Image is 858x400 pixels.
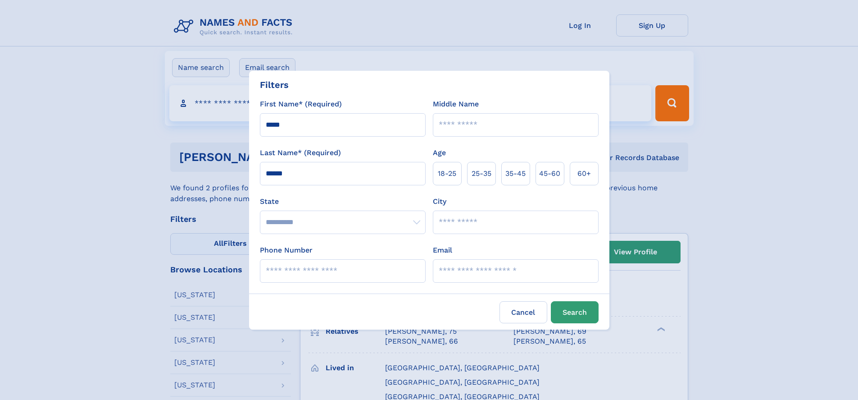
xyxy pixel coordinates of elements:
label: State [260,196,426,207]
label: Cancel [499,301,547,323]
span: 18‑25 [438,168,456,179]
label: First Name* (Required) [260,99,342,110]
label: Email [433,245,452,256]
span: 35‑45 [505,168,526,179]
label: Age [433,147,446,158]
span: 45‑60 [539,168,560,179]
span: 60+ [577,168,591,179]
label: Middle Name [433,99,479,110]
span: 25‑35 [472,168,491,179]
div: Filters [260,78,289,92]
button: Search [551,301,599,323]
label: Last Name* (Required) [260,147,341,158]
label: Phone Number [260,245,313,256]
label: City [433,196,446,207]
